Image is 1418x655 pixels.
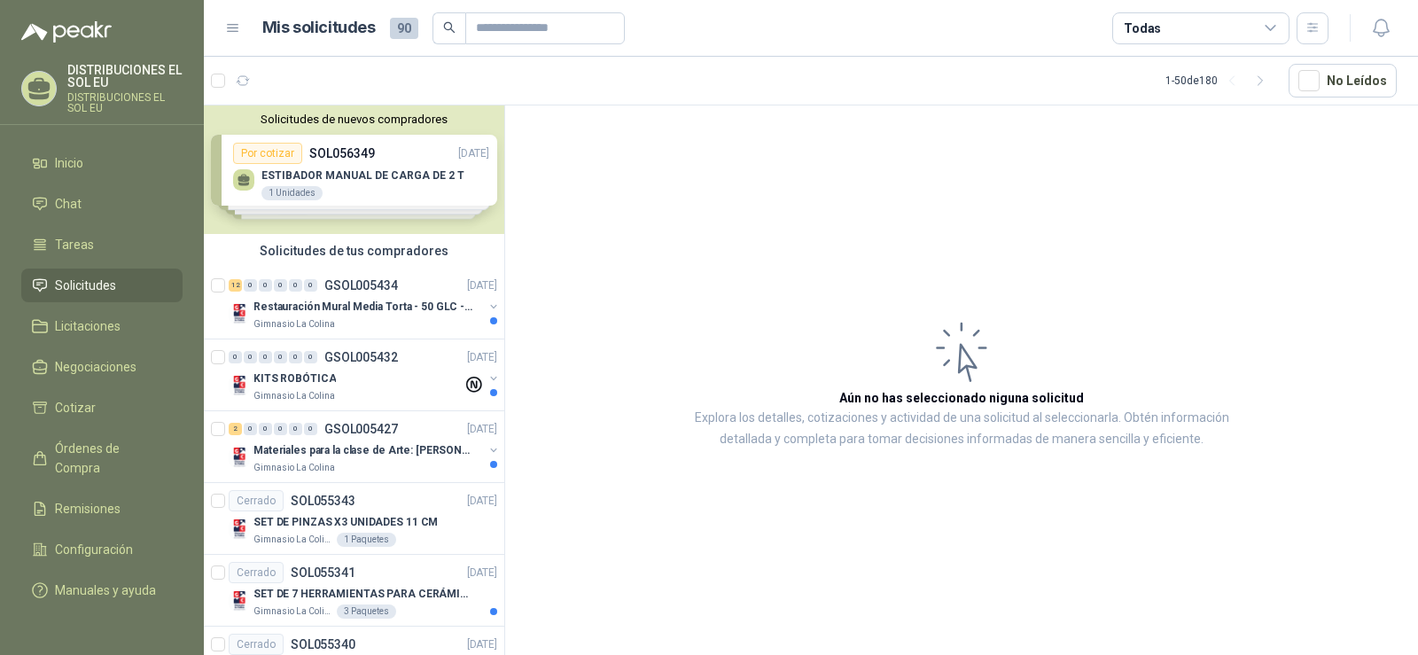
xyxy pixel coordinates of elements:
p: [DATE] [467,565,497,581]
span: Negociaciones [55,357,136,377]
span: 90 [390,18,418,39]
p: SOL055340 [291,638,355,651]
span: Configuración [55,540,133,559]
a: 12 0 0 0 0 0 GSOL005434[DATE] Company LogoRestauración Mural Media Torta - 50 GLC - URGENTEGimnas... [229,275,501,331]
a: CerradoSOL055341[DATE] Company LogoSET DE 7 HERRAMIENTAS PARA CERÁMICA, AMARILLASGimnasio La Coli... [204,555,504,627]
span: Tareas [55,235,94,254]
span: search [443,21,456,34]
p: SOL055341 [291,566,355,579]
div: 1 - 50 de 180 [1165,66,1274,95]
a: Órdenes de Compra [21,432,183,485]
p: [DATE] [467,349,497,366]
a: Manuales y ayuda [21,573,183,607]
div: 0 [289,279,302,292]
button: No Leídos [1289,64,1397,97]
div: 0 [289,423,302,435]
img: Company Logo [229,519,250,540]
div: 1 Paquetes [337,533,396,547]
a: Negociaciones [21,350,183,384]
a: Inicio [21,146,183,180]
p: KITS ROBÓTICA [253,370,336,387]
a: 0 0 0 0 0 0 GSOL005432[DATE] Company LogoKITS ROBÓTICAGimnasio La Colina [229,347,501,403]
div: 0 [244,279,257,292]
div: Cerrado [229,562,284,583]
div: 0 [304,351,317,363]
a: Remisiones [21,492,183,526]
p: SET DE PINZAS X3 UNIDADES 11 CM [253,514,438,531]
p: Gimnasio La Colina [253,604,333,619]
span: Licitaciones [55,316,121,336]
p: Explora los detalles, cotizaciones y actividad de una solicitud al seleccionarla. Obtén informaci... [682,408,1241,450]
div: 0 [274,279,287,292]
div: 0 [259,351,272,363]
p: SOL055343 [291,495,355,507]
a: CerradoSOL055343[DATE] Company LogoSET DE PINZAS X3 UNIDADES 11 CMGimnasio La Colina1 Paquetes [204,483,504,555]
div: 0 [289,351,302,363]
div: Todas [1124,19,1161,38]
img: Logo peakr [21,21,112,43]
div: 3 Paquetes [337,604,396,619]
div: Solicitudes de nuevos compradoresPor cotizarSOL056349[DATE] ESTIBADOR MANUAL DE CARGA DE 2 T1 Uni... [204,105,504,234]
a: Solicitudes [21,269,183,302]
span: Solicitudes [55,276,116,295]
div: 0 [274,423,287,435]
h1: Mis solicitudes [262,15,376,41]
span: Remisiones [55,499,121,519]
button: Solicitudes de nuevos compradores [211,113,497,126]
span: Chat [55,194,82,214]
p: Materiales para la clase de Arte: [PERSON_NAME] [253,442,474,459]
div: Cerrado [229,490,284,511]
img: Company Logo [229,447,250,468]
div: 0 [259,279,272,292]
a: Cotizar [21,391,183,425]
p: GSOL005427 [324,423,398,435]
p: Gimnasio La Colina [253,317,335,331]
p: Restauración Mural Media Torta - 50 GLC - URGENTE [253,299,474,316]
a: Configuración [21,533,183,566]
p: SET DE 7 HERRAMIENTAS PARA CERÁMICA, AMARILLAS [253,586,474,603]
span: Manuales y ayuda [55,581,156,600]
p: DISTRIBUCIONES EL SOL EU [67,92,183,113]
div: 0 [244,351,257,363]
p: [DATE] [467,493,497,510]
img: Company Logo [229,590,250,612]
h3: Aún no has seleccionado niguna solicitud [839,388,1084,408]
div: 0 [304,423,317,435]
p: Gimnasio La Colina [253,533,333,547]
p: GSOL005434 [324,279,398,292]
p: GSOL005432 [324,351,398,363]
div: 0 [304,279,317,292]
div: 2 [229,423,242,435]
div: 0 [274,351,287,363]
img: Company Logo [229,303,250,324]
a: Tareas [21,228,183,261]
span: Cotizar [55,398,96,417]
span: Órdenes de Compra [55,439,166,478]
div: 12 [229,279,242,292]
img: Company Logo [229,375,250,396]
div: 0 [244,423,257,435]
div: Solicitudes de tus compradores [204,234,504,268]
div: Cerrado [229,634,284,655]
p: DISTRIBUCIONES EL SOL EU [67,64,183,89]
p: Gimnasio La Colina [253,461,335,475]
a: Chat [21,187,183,221]
a: Licitaciones [21,309,183,343]
p: [DATE] [467,636,497,653]
p: Gimnasio La Colina [253,389,335,403]
div: 0 [229,351,242,363]
div: 0 [259,423,272,435]
span: Inicio [55,153,83,173]
p: [DATE] [467,421,497,438]
p: [DATE] [467,277,497,294]
a: 2 0 0 0 0 0 GSOL005427[DATE] Company LogoMateriales para la clase de Arte: [PERSON_NAME]Gimnasio ... [229,418,501,475]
